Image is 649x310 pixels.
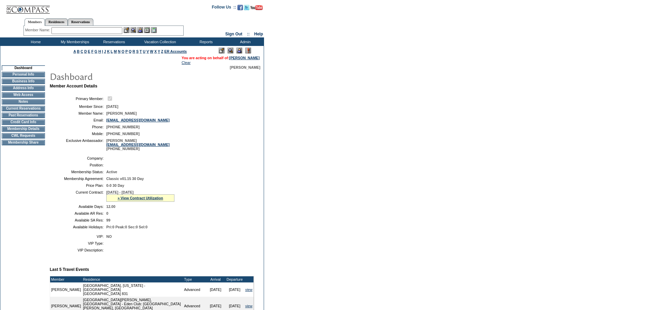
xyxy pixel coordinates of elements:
td: Reservations [94,37,133,46]
a: S [136,49,139,53]
a: Follow us on Twitter [244,7,249,11]
img: View [130,27,136,33]
span: 0-0 30 Day [106,183,124,187]
span: [DATE] - [DATE] [106,190,134,194]
td: Notes [2,99,45,104]
a: U [143,49,145,53]
a: J [104,49,106,53]
td: [DATE] [206,282,225,297]
td: VIP Description: [52,248,104,252]
span: [PERSON_NAME] [106,111,137,115]
span: Active [106,170,117,174]
span: [DATE] [106,104,118,109]
a: K [107,49,110,53]
img: Subscribe to our YouTube Channel [250,5,263,10]
span: [PERSON_NAME] [230,65,260,69]
td: Member [50,276,82,282]
img: Impersonate [137,27,143,33]
a: Y [158,49,160,53]
span: 12.00 [106,205,115,209]
a: I [102,49,103,53]
img: b_edit.gif [124,27,129,33]
b: Member Account Details [50,84,97,88]
td: Member Name: [52,111,104,115]
a: Sign Out [225,32,242,36]
a: Clear [182,61,190,65]
a: » View Contract Utilization [118,196,163,200]
td: Address Info [2,85,45,91]
img: Reservations [144,27,150,33]
td: Available Days: [52,205,104,209]
a: M [114,49,117,53]
a: [PERSON_NAME] [229,56,260,60]
td: Web Access [2,92,45,98]
a: N [118,49,121,53]
a: view [245,288,252,292]
a: X [154,49,157,53]
img: pgTtlDashboard.gif [49,69,186,83]
span: [PHONE_NUMBER] [106,125,140,129]
b: Last 5 Travel Events [50,267,89,272]
img: Edit Mode [219,48,225,53]
td: Current Reservations [2,106,45,111]
span: [PHONE_NUMBER] [106,132,140,136]
td: Reports [186,37,225,46]
a: Subscribe to our YouTube Channel [250,7,263,11]
td: VIP Type: [52,241,104,245]
a: Help [254,32,263,36]
td: My Memberships [55,37,94,46]
td: Past Reservations [2,113,45,118]
td: Price Plan: [52,183,104,187]
a: view [245,304,252,308]
a: ER Accounts [164,49,187,53]
a: F [91,49,94,53]
a: R [133,49,135,53]
span: :: [247,32,250,36]
img: Log Concern/Member Elevation [245,48,251,53]
a: Q [129,49,132,53]
img: Become our fan on Facebook [237,5,243,10]
div: Member Name: [25,27,51,33]
a: W [150,49,153,53]
td: Current Contract: [52,190,104,202]
td: Departure [225,276,244,282]
td: Primary Member: [52,95,104,102]
td: Credit Card Info [2,119,45,125]
a: T [140,49,142,53]
td: Admin [225,37,264,46]
a: Members [25,18,45,26]
span: Pri:0 Peak:0 Sec:0 Sel:0 [106,225,148,229]
td: Available Holidays: [52,225,104,229]
td: Dashboard [2,65,45,70]
a: L [111,49,113,53]
span: 0 [106,211,108,215]
td: Membership Agreement: [52,177,104,181]
a: P [125,49,128,53]
td: Membership Details [2,126,45,132]
td: Available AR Res: [52,211,104,215]
td: Available SA Res: [52,218,104,222]
img: b_calculator.gif [151,27,157,33]
a: D [84,49,87,53]
span: NO [106,234,112,239]
td: Arrival [206,276,225,282]
td: Type [183,276,206,282]
a: [EMAIL_ADDRESS][DOMAIN_NAME] [106,118,170,122]
a: O [122,49,124,53]
a: C [80,49,83,53]
td: Position: [52,163,104,167]
td: Residence [82,276,183,282]
td: Exclusive Ambassador: [52,138,104,151]
td: Email: [52,118,104,122]
td: Membership Share [2,140,45,145]
span: [PERSON_NAME] [PHONE_NUMBER] [106,138,170,151]
a: G [94,49,97,53]
td: Company: [52,156,104,160]
td: VIP: [52,234,104,239]
span: Classic v01.15 30 Day [106,177,144,181]
td: Mobile: [52,132,104,136]
img: Impersonate [236,48,242,53]
a: [EMAIL_ADDRESS][DOMAIN_NAME] [106,143,170,147]
a: B [77,49,80,53]
a: E [88,49,90,53]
